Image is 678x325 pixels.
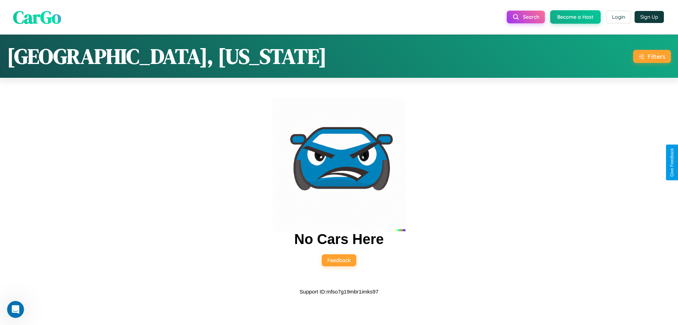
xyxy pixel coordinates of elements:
h1: [GEOGRAPHIC_DATA], [US_STATE] [7,42,327,71]
p: Support ID: mfso7g19mbr1imks97 [299,287,378,296]
img: car [273,98,405,231]
div: Filters [648,53,665,60]
span: CarGo [13,5,61,29]
button: Become a Host [550,10,601,24]
iframe: Intercom live chat [7,301,24,318]
h2: No Cars Here [294,231,383,247]
button: Feedback [322,254,356,266]
div: Give Feedback [670,148,674,177]
button: Sign Up [635,11,664,23]
button: Search [507,11,545,23]
button: Login [606,11,631,23]
span: Search [523,14,539,20]
button: Filters [633,50,671,63]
